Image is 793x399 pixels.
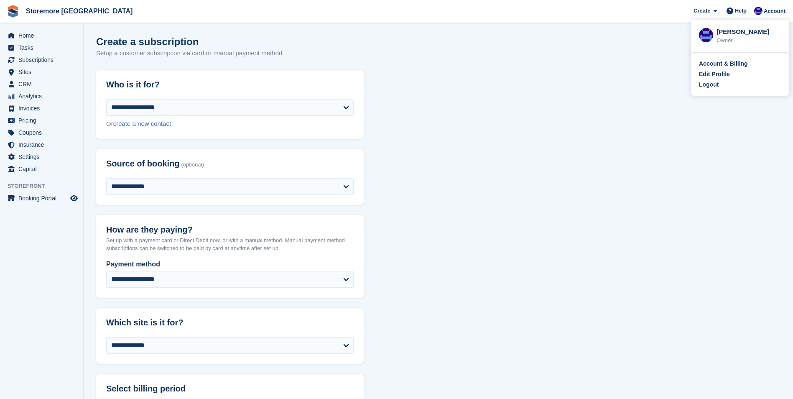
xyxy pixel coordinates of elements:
[106,119,354,129] div: Or
[18,30,69,41] span: Home
[18,54,69,66] span: Subscriptions
[106,236,354,253] p: Set up with a payment card or Direct Debit now, or with a manual method. Manual payment method su...
[699,70,781,79] a: Edit Profile
[699,80,781,89] a: Logout
[4,115,79,126] a: menu
[4,192,79,204] a: menu
[699,28,713,42] img: Angela
[4,139,79,151] a: menu
[18,151,69,163] span: Settings
[7,5,19,18] img: stora-icon-8386f47178a22dfd0bd8f6a31ec36ba5ce8667c1dd55bd0f319d3a0aa187defe.svg
[699,80,719,89] div: Logout
[4,102,79,114] a: menu
[4,90,79,102] a: menu
[18,78,69,90] span: CRM
[96,49,284,58] p: Setup a customer subscription via card or manual payment method.
[4,30,79,41] a: menu
[735,7,747,15] span: Help
[754,7,762,15] img: Angela
[18,90,69,102] span: Analytics
[23,4,136,18] a: Storemore [GEOGRAPHIC_DATA]
[4,42,79,54] a: menu
[96,36,199,47] h1: Create a subscription
[69,193,79,203] a: Preview store
[18,42,69,54] span: Tasks
[18,192,69,204] span: Booking Portal
[717,36,781,45] div: Owner
[181,162,204,168] span: (optional)
[18,66,69,78] span: Sites
[4,127,79,138] a: menu
[106,159,180,169] span: Source of booking
[699,59,781,68] a: Account & Billing
[18,102,69,114] span: Invoices
[4,151,79,163] a: menu
[4,66,79,78] a: menu
[717,27,781,35] div: [PERSON_NAME]
[18,163,69,175] span: Capital
[699,59,748,68] div: Account & Billing
[106,318,354,327] h2: Which site is it for?
[4,54,79,66] a: menu
[4,163,79,175] a: menu
[106,259,354,269] label: Payment method
[18,127,69,138] span: Coupons
[106,225,354,235] h2: How are they paying?
[18,139,69,151] span: Insurance
[18,115,69,126] span: Pricing
[113,120,171,127] a: create a new contact
[106,80,354,90] h2: Who is it for?
[4,78,79,90] a: menu
[106,384,354,394] h2: Select billing period
[8,182,83,190] span: Storefront
[694,7,710,15] span: Create
[764,7,785,15] span: Account
[699,70,730,79] div: Edit Profile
